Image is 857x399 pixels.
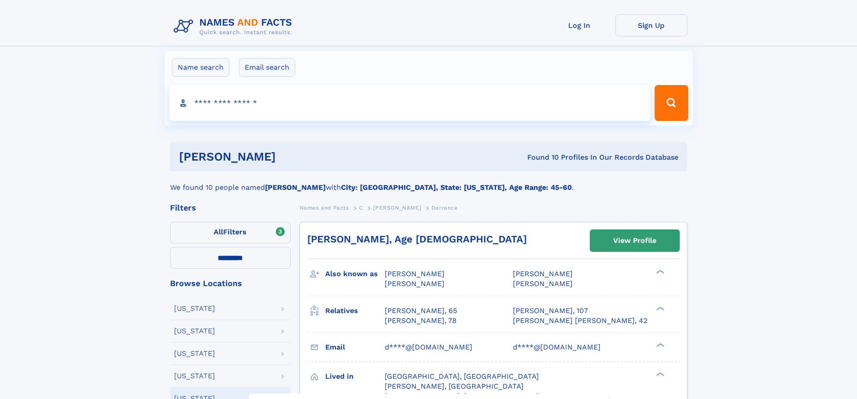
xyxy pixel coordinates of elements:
[300,202,349,213] a: Names and Facts
[341,183,572,192] b: City: [GEOGRAPHIC_DATA], State: [US_STATE], Age Range: 45-60
[543,14,615,36] a: Log In
[513,306,588,316] a: [PERSON_NAME], 107
[307,233,527,245] a: [PERSON_NAME], Age [DEMOGRAPHIC_DATA]
[385,279,444,288] span: [PERSON_NAME]
[385,269,444,278] span: [PERSON_NAME]
[373,202,421,213] a: [PERSON_NAME]
[513,269,573,278] span: [PERSON_NAME]
[385,372,539,381] span: [GEOGRAPHIC_DATA], [GEOGRAPHIC_DATA]
[654,371,665,377] div: ❯
[385,316,457,326] a: [PERSON_NAME], 78
[174,350,215,357] div: [US_STATE]
[325,369,385,384] h3: Lived in
[169,85,651,121] input: search input
[325,340,385,355] h3: Email
[590,230,679,251] a: View Profile
[170,279,291,287] div: Browse Locations
[265,183,326,192] b: [PERSON_NAME]
[325,266,385,282] h3: Also known as
[385,306,457,316] a: [PERSON_NAME], 65
[170,14,300,39] img: Logo Names and Facts
[613,230,656,251] div: View Profile
[654,342,665,348] div: ❯
[214,228,223,236] span: All
[385,382,524,390] span: [PERSON_NAME], [GEOGRAPHIC_DATA]
[239,58,295,77] label: Email search
[179,151,402,162] h1: [PERSON_NAME]
[615,14,687,36] a: Sign Up
[172,58,229,77] label: Name search
[513,279,573,288] span: [PERSON_NAME]
[170,204,291,212] div: Filters
[174,327,215,335] div: [US_STATE]
[373,205,421,211] span: [PERSON_NAME]
[654,305,665,311] div: ❯
[174,305,215,312] div: [US_STATE]
[513,316,647,326] a: [PERSON_NAME] [PERSON_NAME], 42
[401,152,678,162] div: Found 10 Profiles In Our Records Database
[170,171,687,193] div: We found 10 people named with .
[170,222,291,243] label: Filters
[174,372,215,380] div: [US_STATE]
[655,85,688,121] button: Search Button
[325,303,385,318] h3: Relatives
[431,205,458,211] span: Derrance
[359,202,363,213] a: C
[359,205,363,211] span: C
[654,269,665,275] div: ❯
